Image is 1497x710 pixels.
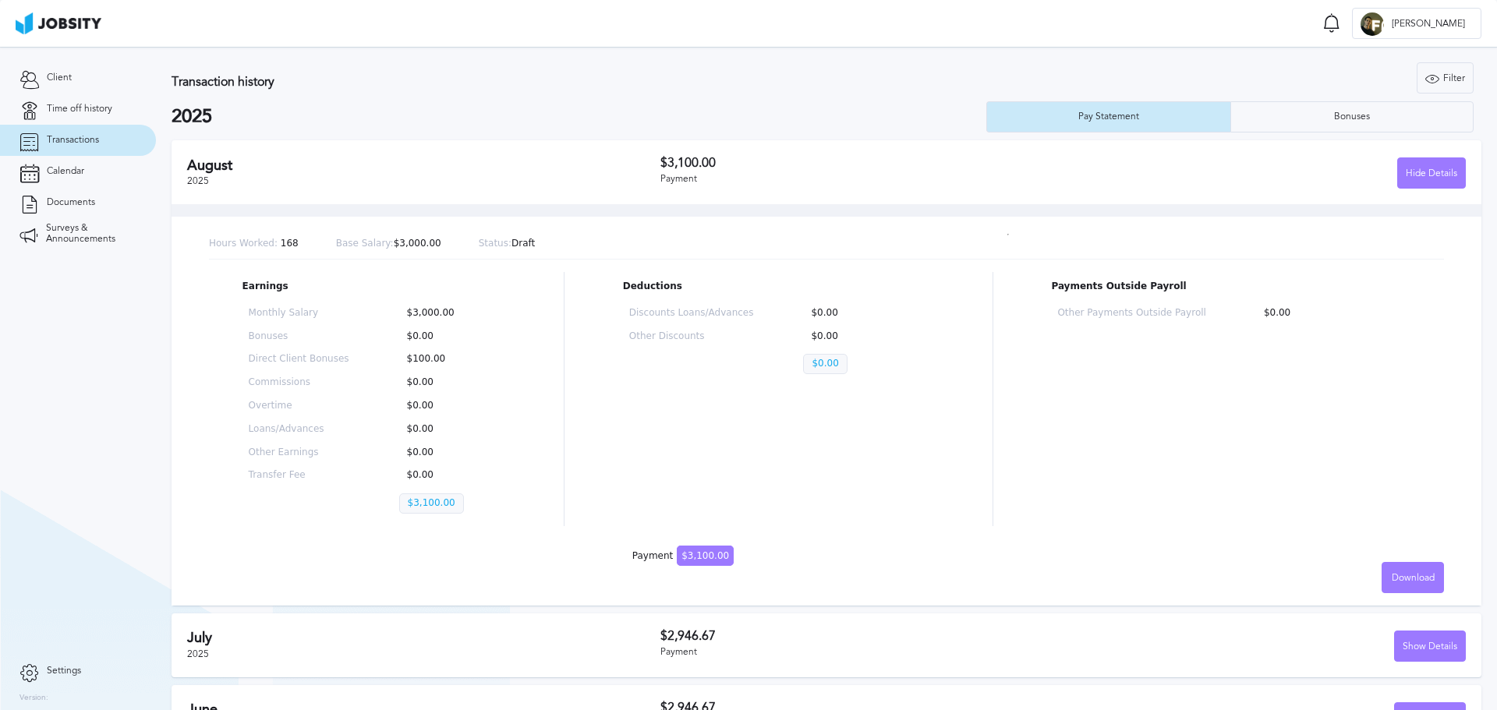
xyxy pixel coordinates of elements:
[249,447,349,458] p: Other Earnings
[249,470,349,481] p: Transfer Fee
[249,331,349,342] p: Bonuses
[1395,631,1465,662] div: Show Details
[629,308,754,319] p: Discounts Loans/Advances
[399,331,500,342] p: $0.00
[187,175,209,186] span: 2025
[1352,8,1481,39] button: D[PERSON_NAME]
[399,447,500,458] p: $0.00
[629,331,754,342] p: Other Discounts
[660,629,1063,643] h3: $2,946.67
[249,377,349,388] p: Commissions
[242,281,506,292] p: Earnings
[399,377,500,388] p: $0.00
[632,551,734,562] div: Payment
[1051,281,1410,292] p: Payments Outside Payroll
[803,354,847,374] p: $0.00
[1361,12,1384,36] div: D
[249,308,349,319] p: Monthly Salary
[187,157,660,174] h2: August
[187,630,660,646] h2: July
[660,647,1063,658] div: Payment
[1397,157,1466,189] button: Hide Details
[660,174,1063,185] div: Payment
[336,238,441,249] p: $3,000.00
[1382,562,1444,593] button: Download
[1398,158,1465,189] div: Hide Details
[677,546,734,566] span: $3,100.00
[1071,111,1147,122] div: Pay Statement
[986,101,1230,132] button: Pay Statement
[249,424,349,435] p: Loans/Advances
[47,166,84,177] span: Calendar
[1384,19,1473,30] span: [PERSON_NAME]
[47,72,72,83] span: Client
[47,135,99,146] span: Transactions
[399,493,464,514] p: $3,100.00
[19,694,48,703] label: Version:
[479,238,511,249] span: Status:
[399,424,500,435] p: $0.00
[1057,308,1205,319] p: Other Payments Outside Payroll
[336,238,394,249] span: Base Salary:
[47,666,81,676] span: Settings
[47,104,112,115] span: Time off history
[399,470,500,481] p: $0.00
[399,354,500,365] p: $100.00
[1417,62,1474,94] button: Filter
[803,331,928,342] p: $0.00
[479,238,536,249] p: Draft
[249,354,349,365] p: Direct Client Bonuses
[16,12,101,34] img: ab4bad089aa723f57921c736e9817d99.png
[1392,573,1435,584] span: Download
[623,281,934,292] p: Deductions
[1230,101,1474,132] button: Bonuses
[46,223,136,245] span: Surveys & Announcements
[209,238,299,249] p: 168
[803,308,928,319] p: $0.00
[1256,308,1404,319] p: $0.00
[399,308,500,319] p: $3,000.00
[209,238,278,249] span: Hours Worked:
[399,401,500,412] p: $0.00
[249,401,349,412] p: Overtime
[187,648,209,659] span: 2025
[172,106,986,128] h2: 2025
[660,156,1063,170] h3: $3,100.00
[1326,111,1378,122] div: Bonuses
[172,75,884,89] h3: Transaction history
[1417,63,1473,94] div: Filter
[47,197,95,208] span: Documents
[1394,631,1466,662] button: Show Details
